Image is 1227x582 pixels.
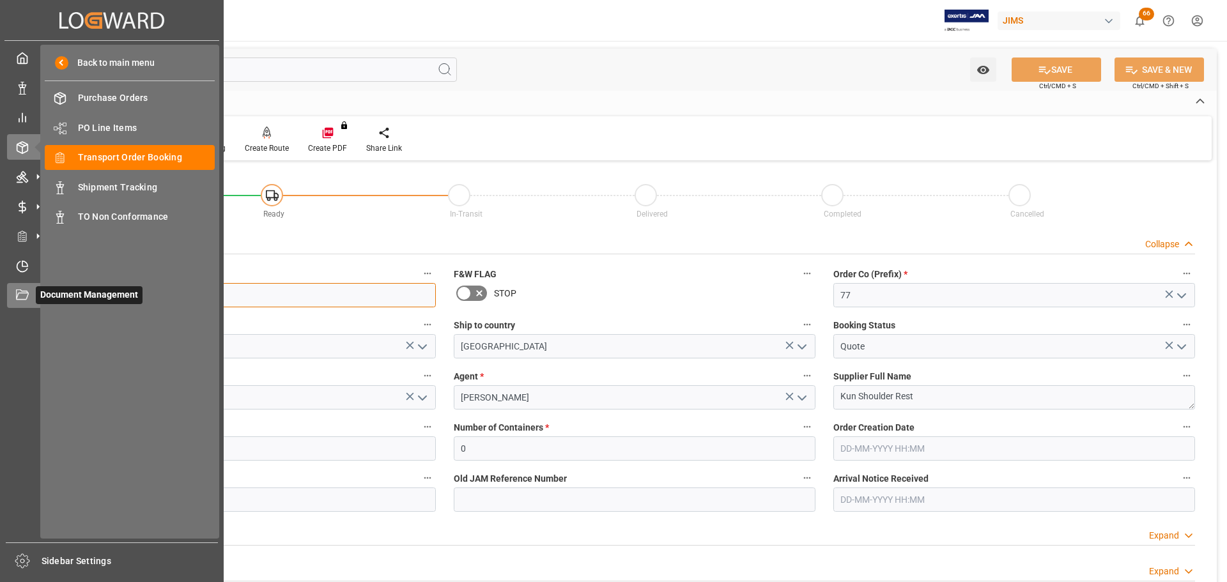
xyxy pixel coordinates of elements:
span: Back to main menu [68,56,155,70]
button: show 66 new notifications [1125,6,1154,35]
span: Completed [824,210,861,218]
button: JAM Reference Number [419,265,436,282]
span: STOP [494,287,516,300]
button: Help Center [1154,6,1183,35]
button: Ready Date * [419,470,436,486]
div: Share Link [366,142,402,154]
a: Shipment Tracking [45,174,215,199]
a: Data Management [7,75,217,100]
span: Supplier Full Name [833,370,911,383]
span: Booking Status [833,319,895,332]
div: Collapse [1145,238,1179,251]
span: 66 [1139,8,1154,20]
span: Arrival Notice Received [833,472,929,486]
button: Shipment type * [419,367,436,384]
button: open menu [412,337,431,356]
span: Old JAM Reference Number [454,472,567,486]
button: open menu [791,388,810,408]
button: Number of Containers * [799,418,815,435]
button: Booking Status [1178,316,1195,333]
div: Create Route [245,142,289,154]
input: DD-MM-YYYY HH:MM [833,436,1195,461]
button: open menu [1171,286,1190,305]
textarea: Kun Shoulder Rest [833,385,1195,410]
span: Ship to country [454,319,515,332]
div: JIMS [998,11,1120,30]
span: Purchase Orders [78,91,215,105]
span: Number of Containers [454,421,549,434]
a: TO Non Conformance [45,204,215,229]
span: Ctrl/CMD + Shift + S [1132,81,1189,91]
button: SAVE [1012,57,1101,82]
div: Expand [1149,529,1179,542]
span: Agent [454,370,484,383]
span: Document Management [36,286,143,304]
span: In-Transit [450,210,482,218]
span: Transport Order Booking [78,151,215,164]
span: Order Co (Prefix) [833,268,907,281]
div: Expand [1149,565,1179,578]
button: JIMS [998,8,1125,33]
a: Document ManagementDocument Management [7,283,217,308]
button: Ship to country [799,316,815,333]
input: DD-MM-YYYY HH:MM [833,487,1195,512]
button: SAVE & NEW [1115,57,1204,82]
input: Type to search/select [74,334,436,358]
button: Agent * [799,367,815,384]
a: My Cockpit [7,45,217,70]
button: open menu [412,388,431,408]
span: Delivered [637,210,668,218]
button: Order Co (Prefix) * [1178,265,1195,282]
span: Ready [263,210,284,218]
span: Sidebar Settings [42,555,219,568]
button: Old JAM Reference Number [799,470,815,486]
button: Country of Origin (Suffix) * [419,316,436,333]
button: F&W FLAG [799,265,815,282]
span: F&W FLAG [454,268,497,281]
span: Cancelled [1010,210,1044,218]
a: Purchase Orders [45,86,215,111]
img: Exertis%20JAM%20-%20Email%20Logo.jpg_1722504956.jpg [945,10,989,32]
input: DD-MM-YYYY [74,487,436,512]
button: Supplier Number [419,418,436,435]
span: Order Creation Date [833,421,914,434]
span: PO Line Items [78,121,215,135]
span: Shipment Tracking [78,181,215,194]
button: Order Creation Date [1178,418,1195,435]
a: Timeslot Management V2 [7,253,217,278]
button: open menu [970,57,996,82]
a: My Reports [7,105,217,130]
input: Search Fields [59,57,457,82]
button: Supplier Full Name [1178,367,1195,384]
button: Arrival Notice Received [1178,470,1195,486]
button: open menu [791,337,810,356]
span: TO Non Conformance [78,210,215,224]
a: Transport Order Booking [45,145,215,170]
span: Ctrl/CMD + S [1039,81,1076,91]
a: PO Line Items [45,115,215,140]
button: open menu [1171,337,1190,356]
